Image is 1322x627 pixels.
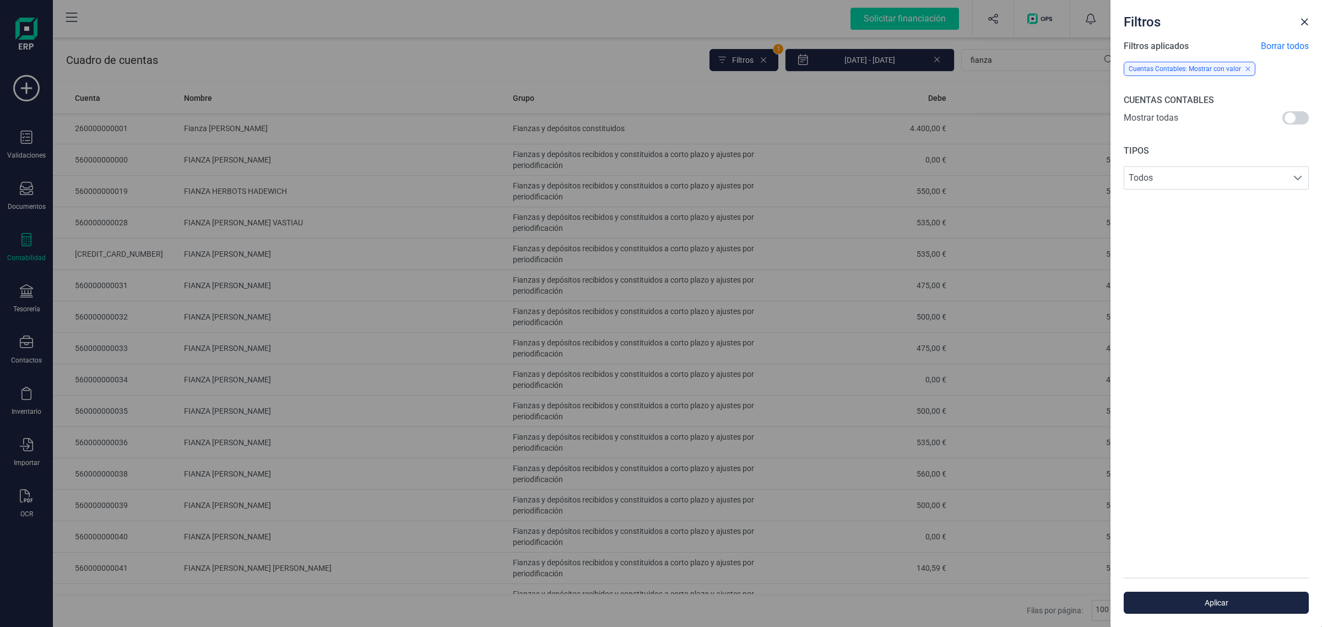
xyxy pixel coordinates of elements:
span: Aplicar [1136,597,1296,608]
button: Close [1296,13,1313,31]
span: Todos [1124,167,1287,189]
div: Filtros [1119,9,1296,31]
span: Mostrar todas [1124,111,1178,127]
span: Filtros aplicados [1124,40,1189,53]
span: Borrar todos [1261,40,1309,53]
button: Aplicar [1124,592,1309,614]
span: Cuentas Contables: Mostrar con valor [1129,65,1241,73]
span: CUENTAS CONTABLES [1124,95,1214,105]
span: TIPOS [1124,145,1149,156]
